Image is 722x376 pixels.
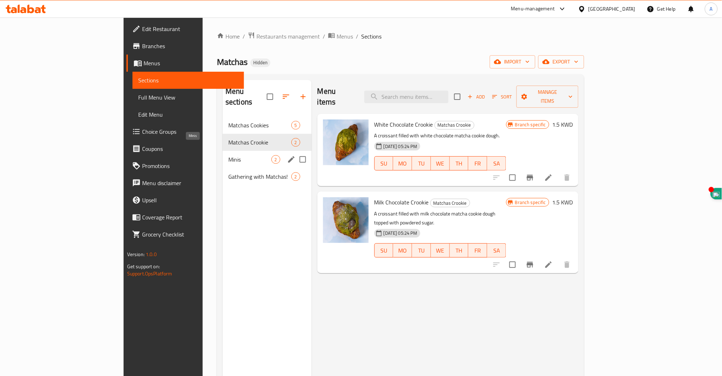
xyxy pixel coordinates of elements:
[323,120,369,165] img: White Chocolate Crookie
[552,120,573,129] h6: 1.5 KWD
[277,88,295,105] span: Sort sections
[138,76,239,85] span: Sections
[248,32,320,41] a: Restaurants management
[228,121,291,129] span: Matchas Cookies
[250,60,270,66] span: Hidden
[505,170,520,185] span: Select to update
[374,131,506,140] p: A croissant filled with white chocolate matcha cookie dough.
[323,32,325,41] li: /
[488,91,516,102] span: Sort items
[516,86,578,108] button: Manage items
[450,89,465,104] span: Select section
[450,243,469,258] button: TH
[144,59,239,67] span: Menus
[471,245,484,256] span: FR
[228,138,291,147] span: Matchas Crookie
[415,245,428,256] span: TU
[490,55,535,68] button: import
[217,32,584,41] nav: breadcrumb
[126,123,244,140] a: Choice Groups
[505,257,520,272] span: Select to update
[295,88,312,105] button: Add section
[146,250,157,259] span: 1.0.0
[435,121,474,129] div: Matchas Crookie
[552,197,573,207] h6: 1.5 KWD
[228,155,271,164] span: Minis
[286,154,297,165] button: edit
[292,173,300,180] span: 2
[559,169,576,186] button: delete
[142,25,239,33] span: Edit Restaurant
[292,122,300,129] span: 5
[126,20,244,37] a: Edit Restaurant
[435,121,474,129] span: Matchas Crookie
[487,243,506,258] button: SA
[538,55,584,68] button: export
[468,243,487,258] button: FR
[263,89,277,104] span: Select all sections
[228,172,291,181] span: Gathering with Matchas!
[328,32,353,41] a: Menus
[291,121,300,129] div: items
[138,93,239,102] span: Full Menu View
[223,117,312,134] div: Matchas Cookies5
[142,42,239,50] span: Branches
[544,57,578,66] span: export
[465,91,488,102] span: Add item
[223,114,312,188] nav: Menu sections
[396,245,409,256] span: MO
[378,245,391,256] span: SU
[142,144,239,153] span: Coupons
[223,134,312,151] div: Matchas Crookie2
[142,213,239,222] span: Coverage Report
[133,89,244,106] a: Full Menu View
[393,243,412,258] button: MO
[378,158,391,169] span: SU
[374,209,506,227] p: A croissant filled with milk chocolate matcha cookie dough topped with powdered sugar.
[393,156,412,171] button: MO
[495,57,530,66] span: import
[142,196,239,204] span: Upsell
[522,88,573,106] span: Manage items
[490,245,503,256] span: SA
[544,260,553,269] a: Edit menu item
[511,5,555,13] div: Menu-management
[127,269,172,278] a: Support.OpsPlatform
[430,199,470,207] div: Matchas Crookie
[126,174,244,192] a: Menu disclaimer
[544,173,553,182] a: Edit menu item
[453,245,466,256] span: TH
[415,158,428,169] span: TU
[512,199,549,206] span: Branch specific
[512,121,549,128] span: Branch specific
[434,158,447,169] span: WE
[453,158,466,169] span: TH
[127,250,145,259] span: Version:
[467,93,486,101] span: Add
[323,197,369,243] img: Milk Chocolate Crookie
[225,86,267,107] h2: Menu sections
[142,230,239,239] span: Grocery Checklist
[291,138,300,147] div: items
[381,143,420,150] span: [DATE] 05:24 PM
[492,93,512,101] span: Sort
[434,245,447,256] span: WE
[291,172,300,181] div: items
[126,157,244,174] a: Promotions
[381,230,420,237] span: [DATE] 05:24 PM
[142,127,239,136] span: Choice Groups
[126,226,244,243] a: Grocery Checklist
[374,156,394,171] button: SU
[356,32,358,41] li: /
[127,262,160,271] span: Get support on:
[374,119,433,130] span: White Chocolate Crookie
[431,243,450,258] button: WE
[559,256,576,273] button: delete
[256,32,320,41] span: Restaurants management
[126,55,244,72] a: Menus
[138,110,239,119] span: Edit Menu
[364,91,448,103] input: search
[412,243,431,258] button: TU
